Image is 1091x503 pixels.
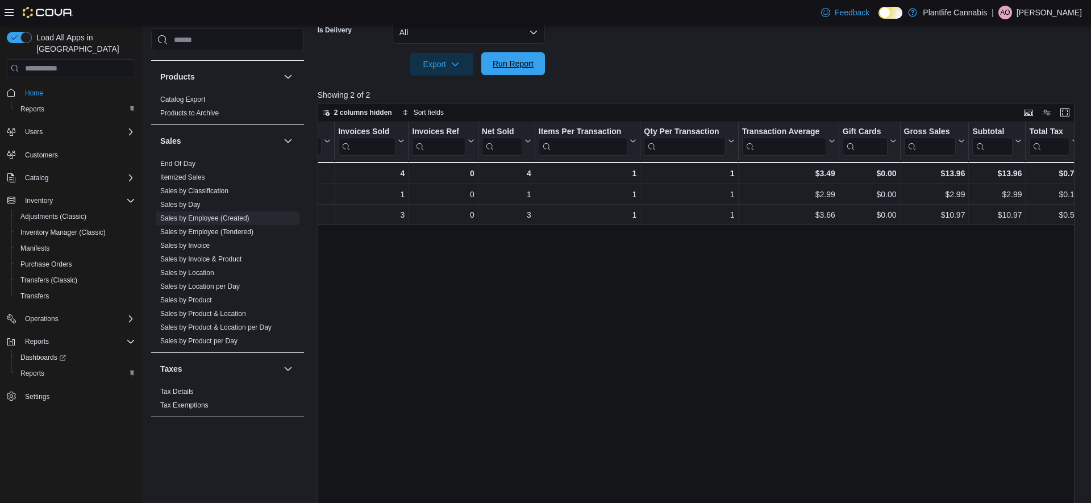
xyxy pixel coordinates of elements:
[644,167,734,180] div: 1
[160,214,249,223] span: Sales by Employee (Created)
[338,127,395,138] div: Invoices Sold
[25,314,59,323] span: Operations
[1029,127,1078,156] button: Total Tax
[903,188,965,201] div: $2.99
[160,160,195,168] a: End Of Day
[160,109,219,118] span: Products to Archive
[20,105,44,114] span: Reports
[20,312,63,326] button: Operations
[160,363,279,375] button: Taxes
[972,127,1013,138] div: Subtotal
[20,353,66,362] span: Dashboards
[412,167,474,180] div: 0
[2,193,140,209] button: Inventory
[25,337,49,346] span: Reports
[20,148,63,162] a: Customers
[160,269,214,277] a: Sales by Location
[160,201,201,209] a: Sales by Day
[539,127,628,138] div: Items Per Transaction
[16,226,110,239] a: Inventory Manager (Classic)
[338,167,405,180] div: 4
[11,256,140,272] button: Purchase Orders
[11,240,140,256] button: Manifests
[11,209,140,225] button: Adjustments (Classic)
[338,188,405,201] div: 1
[481,52,545,75] button: Run Report
[281,134,295,148] button: Sales
[393,21,545,44] button: All
[2,388,140,405] button: Settings
[281,362,295,376] button: Taxes
[20,85,135,99] span: Home
[972,127,1022,156] button: Subtotal
[843,188,897,201] div: $0.00
[1017,6,1082,19] p: [PERSON_NAME]
[16,210,135,223] span: Adjustments (Classic)
[160,95,205,103] a: Catalog Export
[644,127,734,156] button: Qty Per Transaction
[742,167,835,180] div: $3.49
[644,208,734,222] div: 1
[160,228,253,236] a: Sales by Employee (Tendered)
[482,127,522,156] div: Net Sold
[742,208,835,222] div: $3.66
[16,257,77,271] a: Purchase Orders
[972,208,1022,222] div: $10.97
[160,135,181,147] h3: Sales
[160,227,253,236] span: Sales by Employee (Tendered)
[843,127,888,156] div: Gift Card Sales
[992,6,994,19] p: |
[151,93,304,124] div: Products
[318,89,1082,101] p: Showing 2 of 2
[160,242,210,250] a: Sales by Invoice
[923,6,987,19] p: Plantlife Cannabis
[20,390,54,404] a: Settings
[1040,106,1053,119] button: Display options
[20,194,135,207] span: Inventory
[160,323,272,331] a: Sales by Product & Location per Day
[160,309,246,318] span: Sales by Product & Location
[398,106,448,119] button: Sort fields
[539,188,637,201] div: 1
[11,288,140,304] button: Transfers
[318,26,352,35] label: Is Delivery
[16,102,49,116] a: Reports
[903,127,956,138] div: Gross Sales
[482,188,531,201] div: 1
[2,84,140,101] button: Home
[1029,208,1078,222] div: $0.55
[160,282,240,291] span: Sales by Location per Day
[160,323,272,332] span: Sales by Product & Location per Day
[16,226,135,239] span: Inventory Manager (Classic)
[160,109,219,117] a: Products to Archive
[835,7,869,18] span: Feedback
[151,42,304,60] div: Pricing
[16,102,135,116] span: Reports
[160,173,205,181] a: Itemized Sales
[160,282,240,290] a: Sales by Location per Day
[23,7,73,18] img: Cova
[25,392,49,401] span: Settings
[20,171,53,185] button: Catalog
[998,6,1012,19] div: Alexi Olchoway
[1029,167,1078,180] div: $0.70
[160,214,249,222] a: Sales by Employee (Created)
[16,351,135,364] span: Dashboards
[160,387,194,396] span: Tax Details
[20,212,86,221] span: Adjustments (Classic)
[817,1,874,24] a: Feedback
[11,225,140,240] button: Inventory Manager (Classic)
[160,401,209,409] a: Tax Exemptions
[493,58,534,69] span: Run Report
[412,127,465,138] div: Invoices Ref
[1000,6,1010,19] span: AO
[25,151,58,160] span: Customers
[160,363,182,375] h3: Taxes
[20,292,49,301] span: Transfers
[412,188,474,201] div: 0
[160,186,228,196] span: Sales by Classification
[843,127,897,156] button: Gift Cards
[338,208,405,222] div: 3
[247,188,331,201] div: [PERSON_NAME]
[160,337,238,345] a: Sales by Product per Day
